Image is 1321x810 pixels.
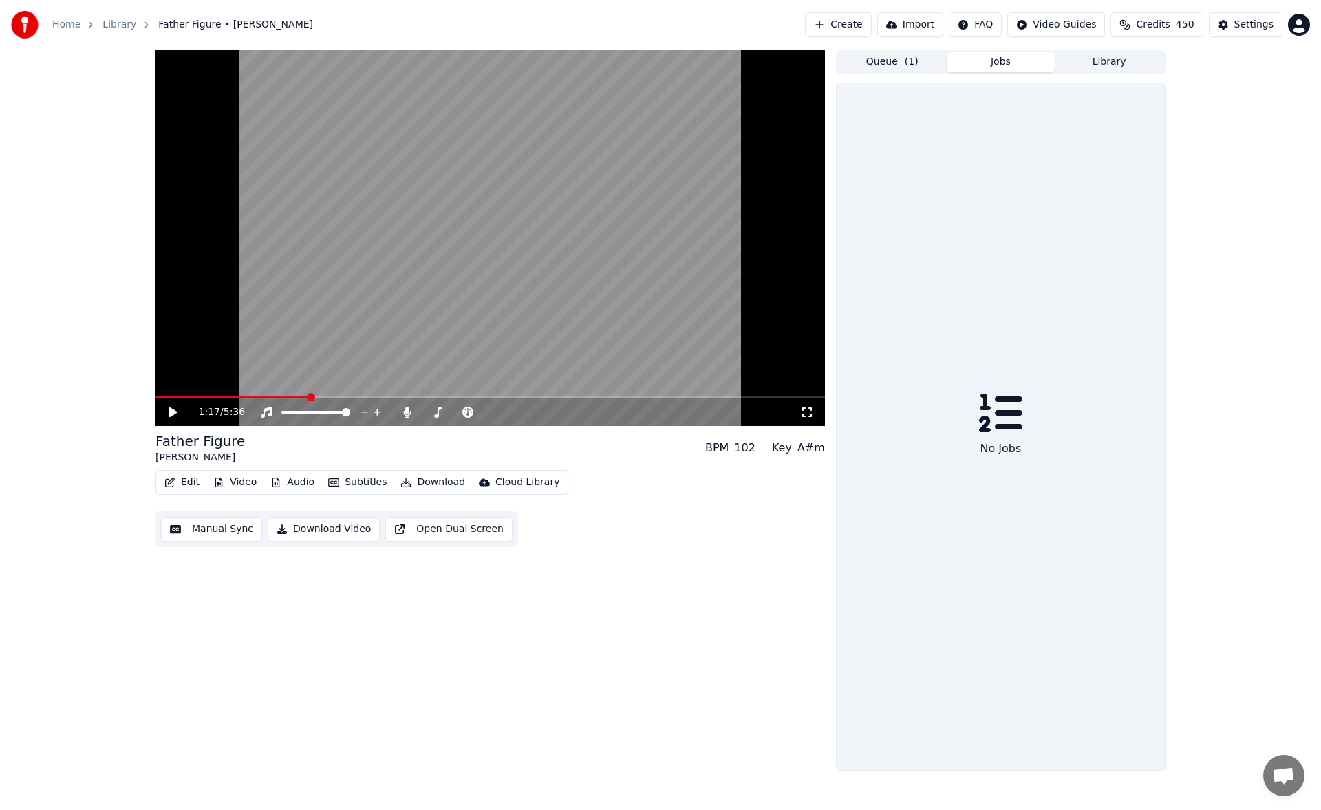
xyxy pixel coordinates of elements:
[395,473,471,492] button: Download
[838,52,947,72] button: Queue
[947,52,1055,72] button: Jobs
[103,18,136,32] a: Library
[199,405,232,419] div: /
[224,405,245,419] span: 5:36
[265,473,320,492] button: Audio
[268,517,380,542] button: Download Video
[52,18,80,32] a: Home
[949,12,1002,37] button: FAQ
[495,476,559,489] div: Cloud Library
[1136,18,1170,32] span: Credits
[705,440,729,456] div: BPM
[158,18,313,32] span: Father Figure • [PERSON_NAME]
[797,440,825,456] div: A#m
[11,11,39,39] img: youka
[805,12,872,37] button: Create
[323,473,392,492] button: Subtitles
[1234,18,1274,32] div: Settings
[1209,12,1282,37] button: Settings
[772,440,792,456] div: Key
[1263,755,1304,796] a: Open chat
[975,435,1027,462] div: No Jobs
[208,473,262,492] button: Video
[385,517,513,542] button: Open Dual Screen
[1110,12,1203,37] button: Credits450
[161,517,262,542] button: Manual Sync
[905,55,919,69] span: ( 1 )
[1007,12,1105,37] button: Video Guides
[155,431,245,451] div: Father Figure
[1176,18,1194,32] span: 450
[877,12,943,37] button: Import
[199,405,220,419] span: 1:17
[155,451,245,465] div: [PERSON_NAME]
[159,473,205,492] button: Edit
[1055,52,1163,72] button: Library
[734,440,755,456] div: 102
[52,18,313,32] nav: breadcrumb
